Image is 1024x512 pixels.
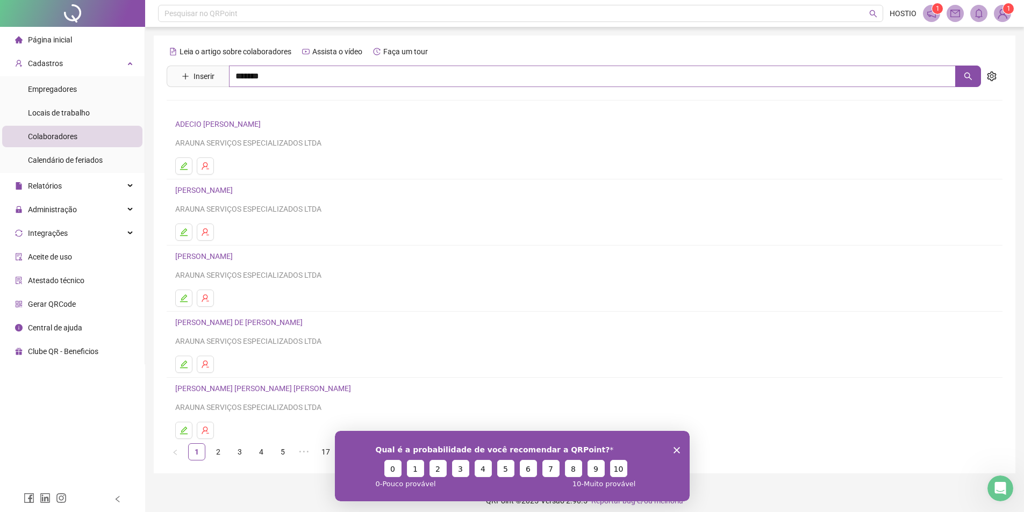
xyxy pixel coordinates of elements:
span: edit [180,360,188,369]
div: ARAUNA SERVIÇOS ESPECIALIZADOS LTDA [175,269,994,281]
span: edit [180,294,188,302]
li: 17 [317,443,334,460]
sup: Atualize o seu contato no menu Meus Dados [1003,3,1014,14]
a: ADECIO [PERSON_NAME] [175,120,264,128]
span: Faça um tour [383,47,428,56]
span: user-delete [201,162,210,170]
a: [PERSON_NAME] [PERSON_NAME] [PERSON_NAME] [175,384,354,393]
iframe: Intercom live chat [987,475,1013,501]
span: user-delete [201,294,210,302]
span: linkedin [40,493,51,503]
span: file-text [169,48,177,55]
span: Colaboradores [28,132,77,141]
span: facebook [24,493,34,503]
button: Inserir [173,68,223,85]
span: Administração [28,205,77,214]
span: file [15,182,23,190]
span: Página inicial [28,35,72,44]
span: 1 [936,5,940,12]
span: edit [180,162,188,170]
span: audit [15,253,23,261]
span: user-delete [201,426,210,435]
sup: 1 [932,3,943,14]
li: 1 [188,443,205,460]
span: youtube [302,48,310,55]
div: ARAUNA SERVIÇOS ESPECIALIZADOS LTDA [175,203,994,215]
span: search [869,10,877,18]
span: edit [180,426,188,435]
span: user-delete [201,228,210,236]
span: mail [950,9,960,18]
a: 4 [253,444,269,460]
span: Aceite de uso [28,253,72,261]
span: user-delete [201,360,210,369]
span: notification [927,9,936,18]
span: home [15,36,23,44]
span: history [373,48,381,55]
iframe: Pesquisa da QRPoint [335,431,690,501]
a: [PERSON_NAME] [175,186,236,194]
span: left [172,449,178,456]
div: ARAUNA SERVIÇOS ESPECIALIZADOS LTDA [175,137,994,149]
span: search [964,72,972,81]
span: Leia o artigo sobre colaboradores [180,47,291,56]
span: qrcode [15,300,23,308]
li: 5 [274,443,291,460]
li: Página anterior [167,443,184,460]
div: ARAUNA SERVIÇOS ESPECIALIZADOS LTDA [175,335,994,347]
span: setting [987,71,997,81]
span: plus [182,73,189,80]
span: edit [180,228,188,236]
span: HOSTIO [890,8,916,19]
li: 3 [231,443,248,460]
span: Central de ajuda [28,323,82,332]
a: 17 [318,444,334,460]
li: 4 [253,443,270,460]
span: Integrações [28,229,68,237]
span: Locais de trabalho [28,109,90,117]
div: ARAUNA SERVIÇOS ESPECIALIZADOS LTDA [175,401,994,413]
span: Gerar QRCode [28,300,76,308]
li: 2 [210,443,227,460]
a: 1 [189,444,205,460]
span: Relatórios [28,182,62,190]
a: [PERSON_NAME] DE [PERSON_NAME] [175,318,306,327]
span: solution [15,277,23,284]
span: info-circle [15,324,23,331]
button: left [167,443,184,460]
a: 2 [210,444,226,460]
span: user-add [15,60,23,67]
span: Inserir [194,70,214,82]
span: sync [15,229,23,237]
span: instagram [56,493,67,503]
span: Assista o vídeo [312,47,362,56]
a: 5 [275,444,291,460]
li: 5 próximas páginas [296,443,313,460]
span: ••• [296,443,313,460]
span: Empregadores [28,85,77,93]
span: Calendário de feriados [28,156,103,164]
span: Atestado técnico [28,276,84,285]
a: 3 [232,444,248,460]
span: 1 [1007,5,1011,12]
span: Cadastros [28,59,63,68]
img: 41758 [994,5,1011,21]
span: Clube QR - Beneficios [28,347,98,356]
span: lock [15,206,23,213]
span: left [114,495,121,503]
a: [PERSON_NAME] [175,252,236,261]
